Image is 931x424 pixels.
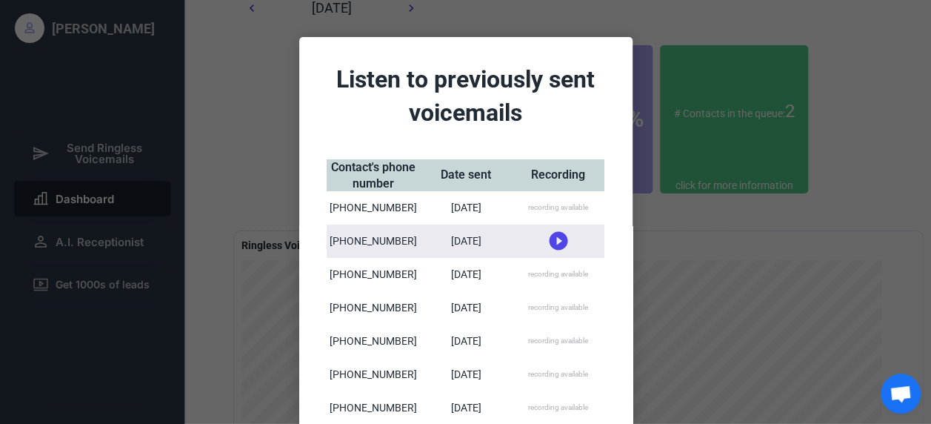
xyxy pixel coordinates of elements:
[330,334,417,349] div: [PHONE_NUMBER]
[528,369,588,380] div: recording available
[327,159,419,193] div: Contact's phone number
[330,234,417,249] div: [PHONE_NUMBER]
[330,301,417,316] div: [PHONE_NUMBER]
[330,368,417,382] div: [PHONE_NUMBER]
[528,336,588,346] div: recording available
[450,301,481,316] div: [DATE]
[330,268,417,282] div: [PHONE_NUMBER]
[450,368,481,382] div: [DATE]
[441,167,491,183] div: Date sent
[528,302,588,313] div: recording available
[450,334,481,349] div: [DATE]
[528,269,588,279] div: recording available
[531,167,585,183] div: Recording
[528,202,588,213] div: recording available
[450,234,481,249] div: [DATE]
[528,403,588,413] div: recording available
[881,374,921,414] a: Open chat
[450,401,481,416] div: [DATE]
[450,268,481,282] div: [DATE]
[330,201,417,216] div: [PHONE_NUMBER]
[450,201,481,216] div: [DATE]
[330,401,417,416] div: [PHONE_NUMBER]
[336,65,601,127] font: Listen to previously sent voicemails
